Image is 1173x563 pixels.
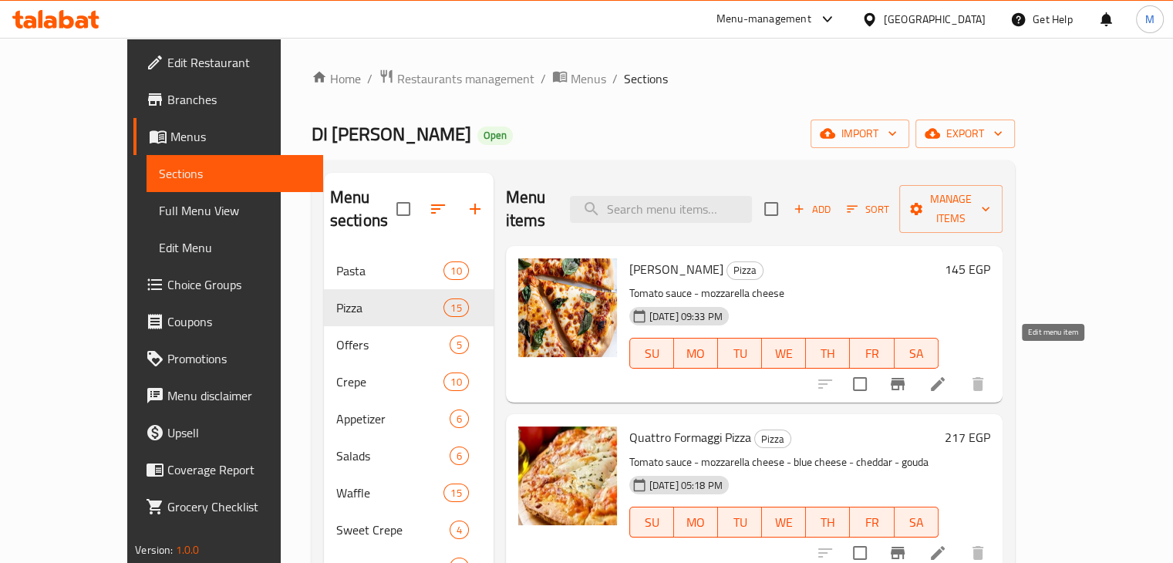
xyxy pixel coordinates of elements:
[167,460,311,479] span: Coverage Report
[133,340,323,377] a: Promotions
[387,193,420,225] span: Select all sections
[811,120,909,148] button: import
[444,486,467,501] span: 15
[928,124,1003,143] span: export
[945,426,990,448] h6: 217 EGP
[330,186,396,232] h2: Menu sections
[133,81,323,118] a: Branches
[159,238,311,257] span: Edit Menu
[636,342,668,365] span: SU
[879,366,916,403] button: Branch-specific-item
[837,197,899,221] span: Sort items
[477,126,513,145] div: Open
[336,484,444,502] div: Waffle
[135,540,173,560] span: Version:
[167,90,311,109] span: Branches
[680,342,712,365] span: MO
[912,190,990,228] span: Manage items
[680,511,712,534] span: MO
[812,511,844,534] span: TH
[552,69,606,89] a: Menus
[518,426,617,525] img: Quattro Formaggi Pizza
[133,488,323,525] a: Grocery Checklist
[724,511,756,534] span: TU
[629,453,939,472] p: Tomato sauce - mozzarella cheese - blue cheese - cheddar - gouda
[167,53,311,72] span: Edit Restaurant
[167,349,311,368] span: Promotions
[336,335,450,354] span: Offers
[716,10,811,29] div: Menu-management
[636,511,668,534] span: SU
[133,44,323,81] a: Edit Restaurant
[624,69,668,88] span: Sections
[674,507,718,538] button: MO
[336,261,444,280] span: Pasta
[856,342,888,365] span: FR
[843,197,893,221] button: Sort
[457,190,494,228] button: Add section
[444,264,467,278] span: 10
[336,373,444,391] span: Crepe
[444,375,467,389] span: 10
[450,338,468,352] span: 5
[901,342,932,365] span: SA
[895,507,939,538] button: SA
[450,412,468,426] span: 6
[170,127,311,146] span: Menus
[450,410,469,428] div: items
[806,338,850,369] button: TH
[791,201,833,218] span: Add
[133,266,323,303] a: Choice Groups
[945,258,990,280] h6: 145 EGP
[336,447,450,465] span: Salads
[856,511,888,534] span: FR
[312,116,471,151] span: DI [PERSON_NAME]
[929,544,947,562] a: Edit menu item
[643,478,729,493] span: [DATE] 05:18 PM
[895,338,939,369] button: SA
[570,196,752,223] input: search
[324,474,494,511] div: Waffle15
[367,69,372,88] li: /
[167,312,311,331] span: Coupons
[850,507,894,538] button: FR
[324,289,494,326] div: Pizza15
[450,523,468,538] span: 4
[915,120,1015,148] button: export
[147,192,323,229] a: Full Menu View
[643,309,729,324] span: [DATE] 09:33 PM
[444,301,467,315] span: 15
[844,368,876,400] span: Select to update
[724,342,756,365] span: TU
[727,261,763,279] span: Pizza
[450,447,469,465] div: items
[884,11,986,28] div: [GEOGRAPHIC_DATA]
[176,540,200,560] span: 1.0.0
[167,275,311,294] span: Choice Groups
[629,284,939,303] p: Tomato sauce - mozzarella cheese
[336,410,450,428] div: Appetizer
[768,511,800,534] span: WE
[159,201,311,220] span: Full Menu View
[167,497,311,516] span: Grocery Checklist
[443,261,468,280] div: items
[133,451,323,488] a: Coverage Report
[336,521,450,539] span: Sweet Crepe
[787,197,837,221] button: Add
[324,511,494,548] div: Sweet Crepe4
[477,129,513,142] span: Open
[450,449,468,464] span: 6
[420,190,457,228] span: Sort sections
[629,507,674,538] button: SU
[133,118,323,155] a: Menus
[312,69,1015,89] nav: breadcrumb
[147,229,323,266] a: Edit Menu
[324,326,494,363] div: Offers5
[812,342,844,365] span: TH
[1145,11,1154,28] span: M
[755,193,787,225] span: Select section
